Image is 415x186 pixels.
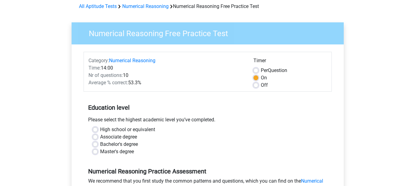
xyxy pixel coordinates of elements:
span: Category: [88,58,109,63]
div: Numerical Reasoning Free Practice Test [76,3,339,10]
a: Numerical Reasoning [122,3,169,9]
label: Off [261,82,268,89]
label: Bachelor's degree [100,141,138,148]
div: 10 [84,72,249,79]
a: Numerical Reasoning [109,58,155,63]
div: 53.3% [84,79,249,86]
label: On [261,74,267,82]
span: Nr of questions: [88,72,123,78]
label: Associate degree [100,133,137,141]
div: Timer [253,57,327,67]
label: Question [261,67,287,74]
span: Per [261,67,268,73]
div: 14:00 [84,64,249,72]
h3: Numerical Reasoning Free Practice Test [81,26,339,38]
label: Master's degree [100,148,134,155]
h5: Numerical Reasoning Practice Assessment [88,168,327,175]
span: Average % correct: [88,80,128,85]
h5: Education level [88,101,327,114]
div: Please select the highest academic level you’ve completed. [84,116,332,126]
span: Time: [88,65,101,71]
label: High school or equivalent [100,126,155,133]
a: All Aptitude Tests [79,3,117,9]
